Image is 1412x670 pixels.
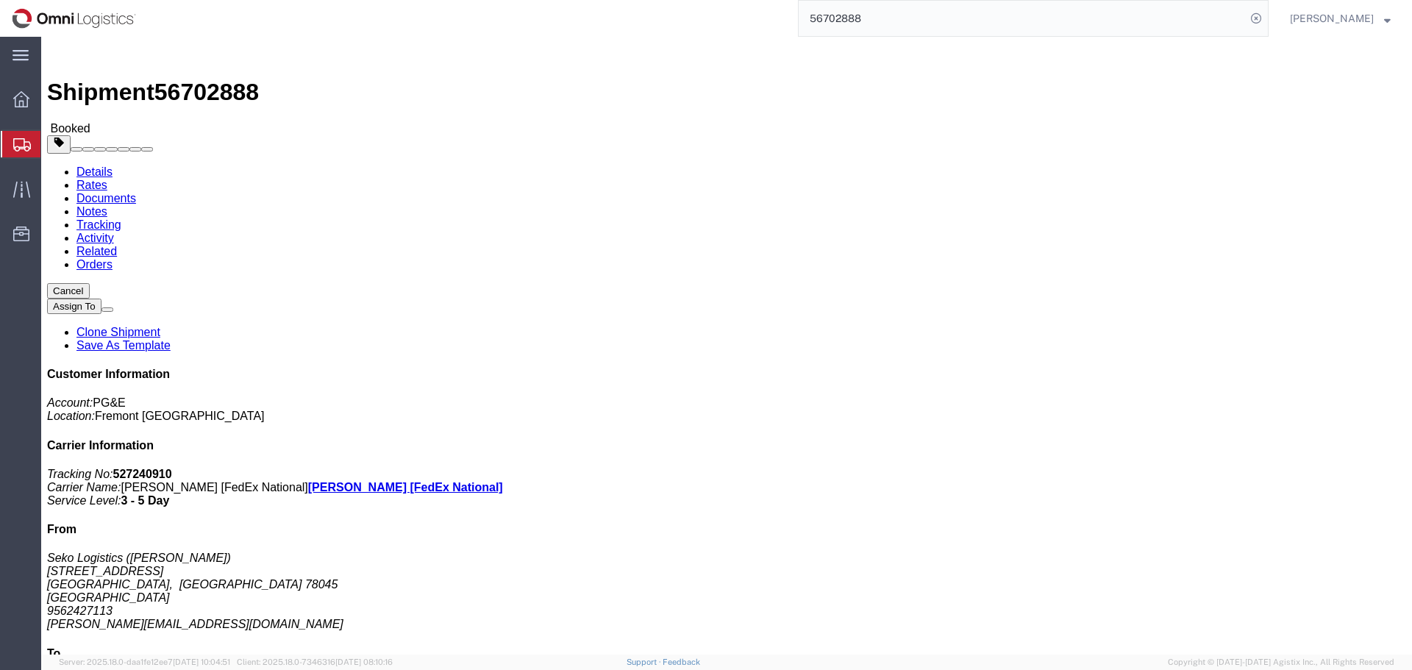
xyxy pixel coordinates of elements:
span: Server: 2025.18.0-daa1fe12ee7 [59,657,230,666]
button: [PERSON_NAME] [1289,10,1391,27]
span: Robert Delbosque [1290,10,1374,26]
span: Copyright © [DATE]-[DATE] Agistix Inc., All Rights Reserved [1168,656,1394,669]
iframe: FS Legacy Container [41,37,1412,655]
span: [DATE] 08:10:16 [335,657,393,666]
span: [DATE] 10:04:51 [173,657,230,666]
a: Support [627,657,663,666]
a: Feedback [663,657,700,666]
span: Client: 2025.18.0-7346316 [237,657,393,666]
input: Search for shipment number, reference number [799,1,1246,36]
img: logo [10,7,138,29]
